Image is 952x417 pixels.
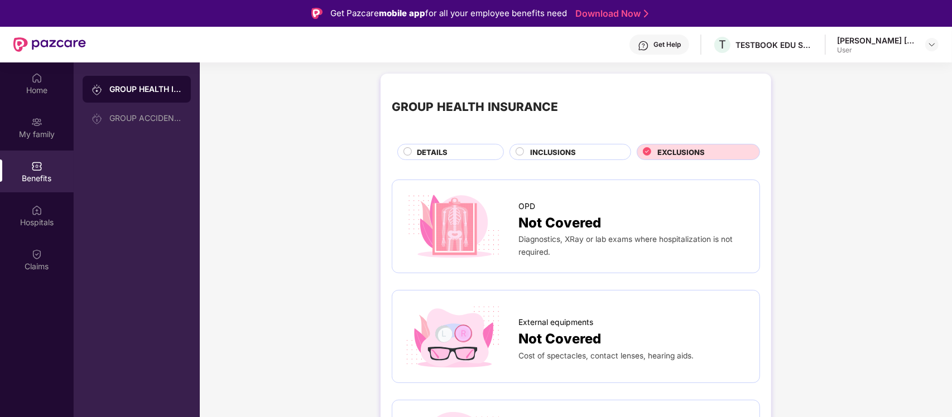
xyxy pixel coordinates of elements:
span: External equipments [518,316,593,328]
img: svg+xml;base64,PHN2ZyBpZD0iSG9zcGl0YWxzIiB4bWxucz0iaHR0cDovL3d3dy53My5vcmcvMjAwMC9zdmciIHdpZHRoPS... [31,205,42,216]
img: svg+xml;base64,PHN2ZyBpZD0iSGVscC0zMngzMiIgeG1sbnM9Imh0dHA6Ly93d3cudzMub3JnLzIwMDAvc3ZnIiB3aWR0aD... [638,40,649,51]
div: TESTBOOK EDU SOLUTIONS PRIVATE LIMITED [735,40,814,50]
div: GROUP ACCIDENTAL INSURANCE [109,114,182,123]
div: User [837,46,915,55]
span: T [719,38,726,51]
span: Not Covered [518,328,601,350]
img: svg+xml;base64,PHN2ZyB3aWR0aD0iMjAiIGhlaWdodD0iMjAiIHZpZXdCb3g9IjAgMCAyMCAyMCIgZmlsbD0ibm9uZSIgeG... [92,84,103,95]
img: icon [403,191,504,261]
img: svg+xml;base64,PHN2ZyBpZD0iQmVuZWZpdHMiIHhtbG5zPSJodHRwOi8vd3d3LnczLm9yZy8yMDAwL3N2ZyIgd2lkdGg9Ij... [31,161,42,172]
span: Cost of spectacles, contact lenses, hearing aids. [518,351,694,360]
img: icon [403,302,504,372]
img: svg+xml;base64,PHN2ZyB3aWR0aD0iMjAiIGhlaWdodD0iMjAiIHZpZXdCb3g9IjAgMCAyMCAyMCIgZmlsbD0ibm9uZSIgeG... [92,113,103,124]
img: New Pazcare Logo [13,37,86,52]
img: svg+xml;base64,PHN2ZyB3aWR0aD0iMjAiIGhlaWdodD0iMjAiIHZpZXdCb3g9IjAgMCAyMCAyMCIgZmlsbD0ibm9uZSIgeG... [31,117,42,128]
div: GROUP HEALTH INSURANCE [109,84,182,95]
div: [PERSON_NAME] [PERSON_NAME] [837,35,915,46]
img: svg+xml;base64,PHN2ZyBpZD0iRHJvcGRvd24tMzJ4MzIiIHhtbG5zPSJodHRwOi8vd3d3LnczLm9yZy8yMDAwL3N2ZyIgd2... [927,40,936,49]
img: svg+xml;base64,PHN2ZyBpZD0iQ2xhaW0iIHhtbG5zPSJodHRwOi8vd3d3LnczLm9yZy8yMDAwL3N2ZyIgd2lkdGg9IjIwIi... [31,249,42,260]
span: INCLUSIONS [530,147,576,158]
span: EXCLUSIONS [658,147,705,158]
span: DETAILS [417,147,448,158]
a: Download Now [575,8,645,20]
div: GROUP HEALTH INSURANCE [392,98,558,117]
img: svg+xml;base64,PHN2ZyBpZD0iSG9tZSIgeG1sbnM9Imh0dHA6Ly93d3cudzMub3JnLzIwMDAvc3ZnIiB3aWR0aD0iMjAiIG... [31,72,42,84]
img: Logo [311,8,323,19]
span: OPD [518,200,535,212]
span: Diagnostics, XRay or lab exams where hospitalization is not required. [518,235,733,256]
img: Stroke [644,8,648,20]
strong: mobile app [379,8,425,18]
div: Get Pazcare for all your employee benefits need [330,7,567,20]
span: Not Covered [518,212,601,234]
div: Get Help [653,40,681,49]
